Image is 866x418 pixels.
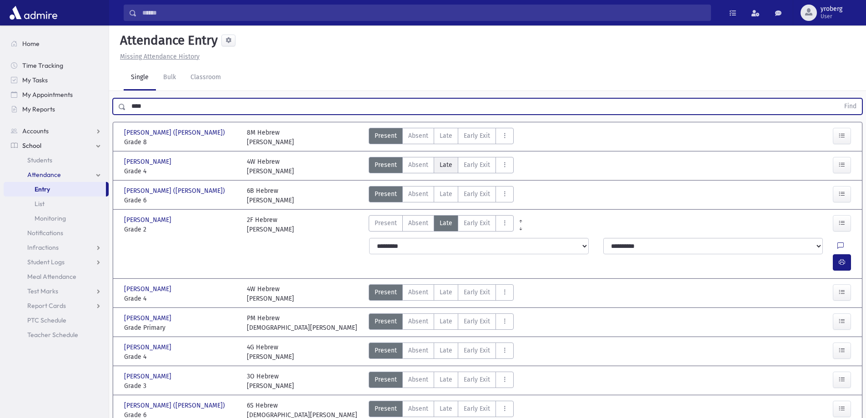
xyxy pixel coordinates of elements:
a: Student Logs [4,255,109,269]
span: Late [440,218,452,228]
span: Present [375,346,397,355]
div: AttTypes [369,157,514,176]
div: 4W Hebrew [PERSON_NAME] [247,157,294,176]
span: Grade 8 [124,137,238,147]
span: Attendance [27,171,61,179]
div: AttTypes [369,372,514,391]
a: Accounts [4,124,109,138]
div: AttTypes [369,215,514,234]
span: Late [440,404,452,413]
div: AttTypes [369,342,514,362]
span: My Tasks [22,76,48,84]
span: Grade Primary [124,323,238,332]
a: Bulk [156,65,183,91]
span: Late [440,375,452,384]
span: Absent [408,218,428,228]
span: Meal Attendance [27,272,76,281]
div: 3O Hebrew [PERSON_NAME] [247,372,294,391]
div: 4G Hebrew [PERSON_NAME] [247,342,294,362]
span: Absent [408,346,428,355]
a: Time Tracking [4,58,109,73]
span: Present [375,375,397,384]
span: Early Exit [464,131,490,141]
span: Early Exit [464,346,490,355]
span: List [35,200,45,208]
span: Present [375,404,397,413]
span: Grade 3 [124,381,238,391]
a: Students [4,153,109,167]
span: [PERSON_NAME] [124,215,173,225]
div: PM Hebrew [DEMOGRAPHIC_DATA][PERSON_NAME] [247,313,357,332]
a: School [4,138,109,153]
span: Late [440,346,452,355]
div: 8M Hebrew [PERSON_NAME] [247,128,294,147]
span: Early Exit [464,218,490,228]
span: Grade 4 [124,294,238,303]
span: [PERSON_NAME] [124,313,173,323]
span: Early Exit [464,317,490,326]
span: Late [440,189,452,199]
span: [PERSON_NAME] [124,342,173,352]
div: 6B Hebrew [PERSON_NAME] [247,186,294,205]
a: List [4,196,109,211]
a: Test Marks [4,284,109,298]
a: Meal Attendance [4,269,109,284]
span: Accounts [22,127,49,135]
a: Missing Attendance History [116,53,200,60]
span: Teacher Schedule [27,331,78,339]
span: Early Exit [464,160,490,170]
span: [PERSON_NAME] [124,157,173,166]
span: PTC Schedule [27,316,66,324]
div: AttTypes [369,128,514,147]
a: Report Cards [4,298,109,313]
button: Find [839,99,862,114]
a: Teacher Schedule [4,327,109,342]
span: Present [375,189,397,199]
span: User [821,13,842,20]
u: Missing Attendance History [120,53,200,60]
span: [PERSON_NAME] ([PERSON_NAME]) [124,186,227,196]
a: Single [124,65,156,91]
span: Notifications [27,229,63,237]
h5: Attendance Entry [116,33,218,48]
span: Test Marks [27,287,58,295]
a: Notifications [4,226,109,240]
a: My Tasks [4,73,109,87]
span: Student Logs [27,258,65,266]
span: Present [375,160,397,170]
span: Present [375,317,397,326]
span: [PERSON_NAME] [124,372,173,381]
span: Absent [408,189,428,199]
a: Attendance [4,167,109,182]
a: Classroom [183,65,228,91]
span: [PERSON_NAME] [124,284,173,294]
span: Early Exit [464,375,490,384]
span: Grade 6 [124,196,238,205]
a: My Reports [4,102,109,116]
span: Grade 4 [124,166,238,176]
span: Infractions [27,243,59,252]
span: Report Cards [27,302,66,310]
span: My Reports [22,105,55,113]
span: Late [440,287,452,297]
span: [PERSON_NAME] ([PERSON_NAME]) [124,401,227,410]
a: Monitoring [4,211,109,226]
span: Late [440,317,452,326]
a: My Appointments [4,87,109,102]
span: Absent [408,131,428,141]
div: AttTypes [369,284,514,303]
img: AdmirePro [7,4,60,22]
span: Absent [408,375,428,384]
div: AttTypes [369,313,514,332]
span: Absent [408,317,428,326]
span: Entry [35,185,50,193]
span: Present [375,131,397,141]
span: Grade 2 [124,225,238,234]
span: Home [22,40,40,48]
span: Late [440,160,452,170]
span: Grade 4 [124,352,238,362]
input: Search [137,5,711,21]
span: Absent [408,160,428,170]
span: Early Exit [464,189,490,199]
span: Present [375,287,397,297]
